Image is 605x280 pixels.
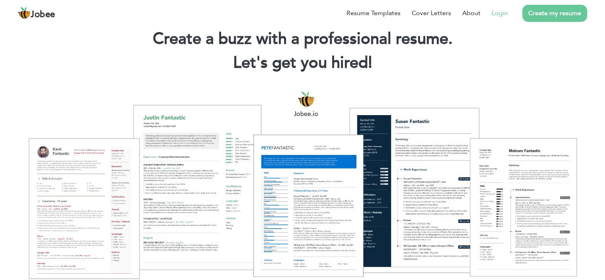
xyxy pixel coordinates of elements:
[462,8,480,18] a: About
[272,52,372,74] span: get you hired!
[12,29,593,49] h1: Create a buzz with a professional resume.
[18,7,31,20] img: jobee.io
[412,8,451,18] a: Cover Letters
[31,10,55,19] span: Jobee
[522,5,587,22] a: Create my resume
[368,52,372,74] span: |
[492,8,508,18] a: Login
[18,7,55,20] a: Jobee
[346,8,401,18] a: Resume Templates
[12,53,593,73] h2: Let's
